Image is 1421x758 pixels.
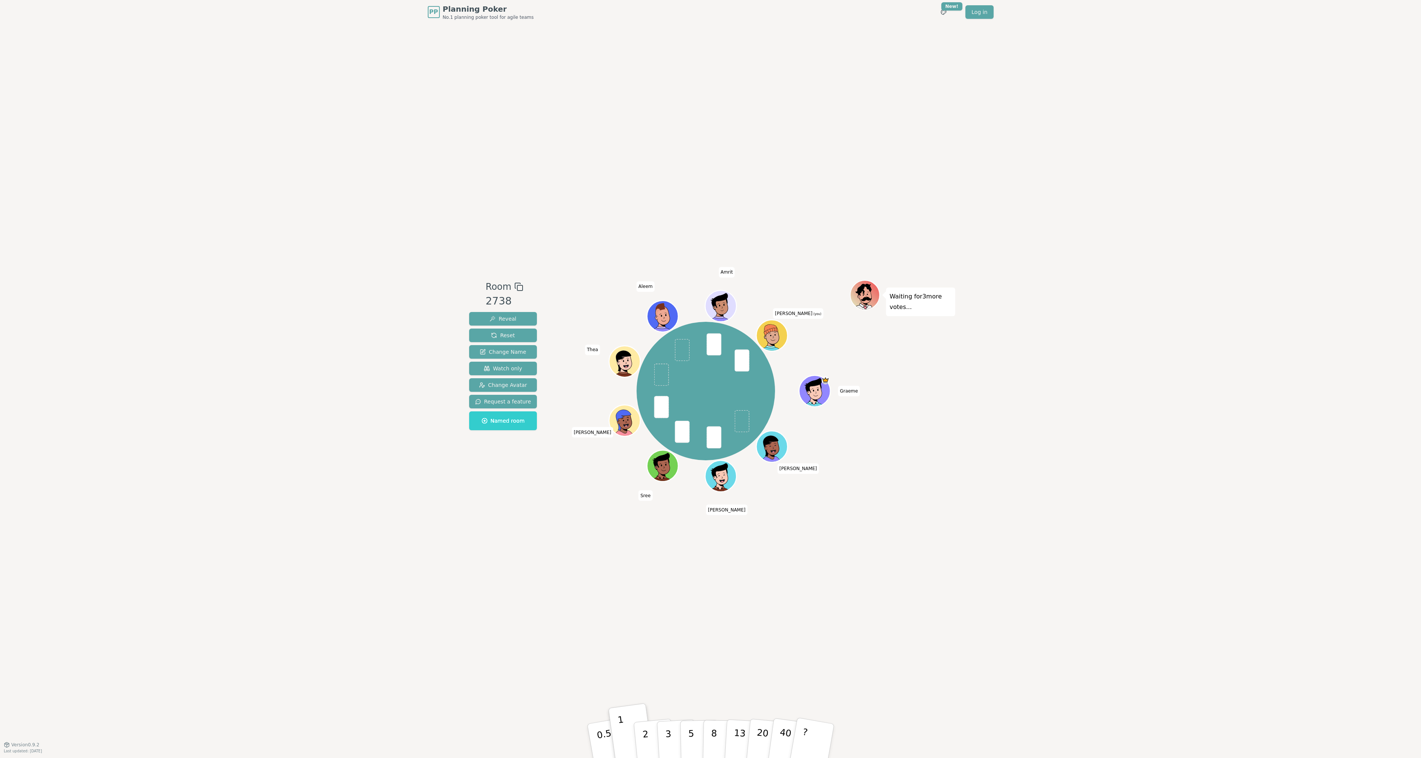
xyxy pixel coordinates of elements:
[617,714,628,755] p: 1
[429,8,438,17] span: PP
[773,308,823,319] span: Click to change your name
[486,294,523,309] div: 2738
[443,14,534,20] span: No.1 planning poker tool for agile teams
[486,280,511,294] span: Room
[638,490,652,501] span: Click to change your name
[822,376,830,384] span: Graeme is the host
[4,742,40,748] button: Version0.9.2
[443,4,534,14] span: Planning Poker
[469,395,537,408] button: Request a feature
[778,463,819,474] span: Click to change your name
[482,417,525,425] span: Named room
[469,411,537,430] button: Named room
[937,5,950,19] button: New!
[11,742,40,748] span: Version 0.9.2
[813,312,822,316] span: (you)
[757,321,787,350] button: Click to change your avatar
[4,749,42,753] span: Last updated: [DATE]
[475,398,531,405] span: Request a feature
[706,505,748,515] span: Click to change your name
[941,2,963,11] div: New!
[585,344,600,355] span: Click to change your name
[965,5,993,19] a: Log in
[469,362,537,375] button: Watch only
[469,378,537,392] button: Change Avatar
[479,381,527,389] span: Change Avatar
[469,312,537,326] button: Reveal
[637,281,655,292] span: Click to change your name
[428,4,534,20] a: PPPlanning PokerNo.1 planning poker tool for agile teams
[838,386,860,396] span: Click to change your name
[491,332,515,339] span: Reset
[890,291,951,312] p: Waiting for 3 more votes...
[484,365,522,372] span: Watch only
[469,329,537,342] button: Reset
[469,345,537,359] button: Change Name
[489,315,516,323] span: Reveal
[572,427,613,438] span: Click to change your name
[480,348,526,356] span: Change Name
[719,267,735,277] span: Click to change your name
